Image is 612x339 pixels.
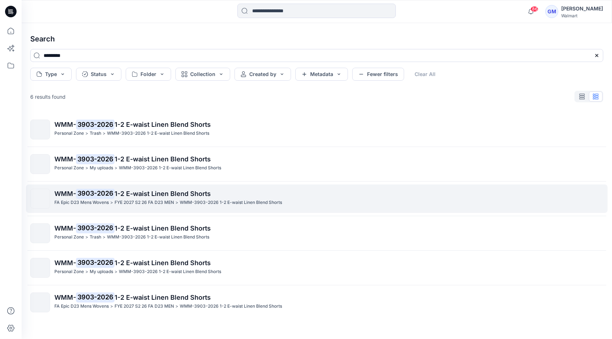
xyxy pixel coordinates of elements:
[115,121,211,128] span: 1-2 E-waist Linen Blend Shorts
[90,130,101,137] p: Trash
[115,164,117,172] p: >
[26,254,608,282] a: WMM-3903-20261-2 E-waist Linen Blend ShortsPersonal Zone>My uploads>WMM-3903-2026 1-2 E-waist Lin...
[54,164,84,172] p: Personal Zone
[76,154,115,164] mark: 3903-2026
[54,130,84,137] p: Personal Zone
[180,199,282,206] p: WMM-3903-2026 1-2 E-waist Linen Blend Shorts
[85,268,88,276] p: >
[90,233,101,241] p: Trash
[531,6,539,12] span: 86
[234,68,291,81] button: Created by
[54,233,84,241] p: Personal Zone
[54,121,76,128] span: WMM-
[175,303,178,310] p: >
[115,190,211,197] span: 1-2 E-waist Linen Blend Shorts
[103,233,106,241] p: >
[115,199,174,206] p: FYE 2027 S2 26 FA D23 MEN
[54,224,76,232] span: WMM-
[561,4,603,13] div: [PERSON_NAME]
[115,155,211,163] span: 1-2 E-waist Linen Blend Shorts
[180,303,282,310] p: WMM-3903-2026 1-2 E-waist Linen Blend Shorts
[115,303,174,310] p: FYE 2027 S2 26 FA D23 MEN
[26,184,608,213] a: WMM-3903-20261-2 E-waist Linen Blend ShortsFA Epic D23 Mens Wovens>FYE 2027 S2 26 FA D23 MEN>WMM-...
[54,268,84,276] p: Personal Zone
[107,233,209,241] p: WMM-3903-2026 1-2 E-waist Linen Blend Shorts
[54,199,109,206] p: FA Epic D23 Mens Wovens
[119,268,221,276] p: WMM-3903-2026 1-2 E-waist Linen Blend Shorts
[115,224,211,232] span: 1-2 E-waist Linen Blend Shorts
[175,68,230,81] button: Collection
[110,303,113,310] p: >
[115,259,211,267] span: 1-2 E-waist Linen Blend Shorts
[85,164,88,172] p: >
[76,223,115,233] mark: 3903-2026
[54,294,76,301] span: WMM-
[26,219,608,247] a: WMM-3903-20261-2 E-waist Linen Blend ShortsPersonal Zone>Trash>WMM-3903-2026 1-2 E-waist Linen Bl...
[90,268,113,276] p: My uploads
[76,188,115,199] mark: 3903-2026
[76,258,115,268] mark: 3903-2026
[126,68,171,81] button: Folder
[24,29,609,49] h4: Search
[30,68,72,81] button: Type
[26,288,608,317] a: WMM-3903-20261-2 E-waist Linen Blend ShortsFA Epic D23 Mens Wovens>FYE 2027 S2 26 FA D23 MEN>WMM-...
[103,130,106,137] p: >
[30,93,66,101] p: 6 results found
[107,130,209,137] p: WMM-3903-2026 1-2 E-waist Linen Blend Shorts
[175,199,178,206] p: >
[76,292,115,302] mark: 3903-2026
[115,294,211,301] span: 1-2 E-waist Linen Blend Shorts
[26,115,608,144] a: WMM-3903-20261-2 E-waist Linen Blend ShortsPersonal Zone>Trash>WMM-3903-2026 1-2 E-waist Linen Bl...
[110,199,113,206] p: >
[119,164,221,172] p: WMM-3903-2026 1-2 E-waist Linen Blend Shorts
[352,68,404,81] button: Fewer filters
[76,119,115,129] mark: 3903-2026
[54,259,76,267] span: WMM-
[85,130,88,137] p: >
[90,164,113,172] p: My uploads
[26,150,608,178] a: WMM-3903-20261-2 E-waist Linen Blend ShortsPersonal Zone>My uploads>WMM-3903-2026 1-2 E-waist Lin...
[115,268,117,276] p: >
[561,13,603,18] div: Walmart
[54,155,76,163] span: WMM-
[295,68,348,81] button: Metadata
[76,68,121,81] button: Status
[545,5,558,18] div: GM
[85,233,88,241] p: >
[54,303,109,310] p: FA Epic D23 Mens Wovens
[54,190,76,197] span: WMM-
